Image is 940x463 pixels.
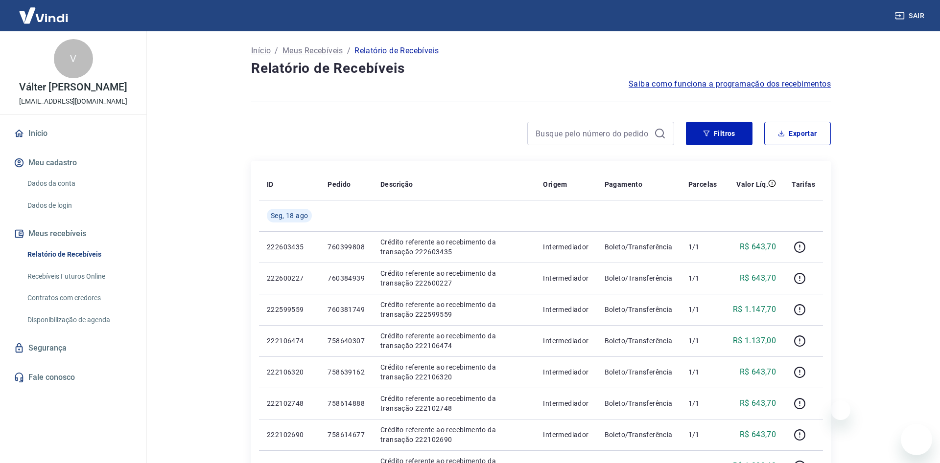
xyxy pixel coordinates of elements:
p: Crédito referente ao recebimento da transação 222102748 [380,394,527,413]
p: 758614677 [328,430,365,440]
p: Intermediador [543,398,588,408]
iframe: Fechar mensagem [831,400,850,420]
p: Valor Líq. [736,179,768,189]
span: Seg, 18 ago [271,211,308,220]
p: 222106320 [267,367,312,377]
p: R$ 643,70 [740,366,776,378]
p: Boleto/Transferência [605,336,673,346]
p: Crédito referente ao recebimento da transação 222106320 [380,362,527,382]
h4: Relatório de Recebíveis [251,59,831,78]
p: Intermediador [543,430,588,440]
p: 1/1 [688,336,717,346]
p: 758614888 [328,398,365,408]
p: 222102748 [267,398,312,408]
a: Início [251,45,271,57]
p: Boleto/Transferência [605,367,673,377]
button: Sair [893,7,928,25]
p: Tarifas [792,179,815,189]
p: 1/1 [688,430,717,440]
p: R$ 1.137,00 [733,335,776,347]
p: Boleto/Transferência [605,430,673,440]
p: 222600227 [267,273,312,283]
p: 222603435 [267,242,312,252]
p: Pagamento [605,179,643,189]
p: Parcelas [688,179,717,189]
p: Válter [PERSON_NAME] [19,82,127,92]
p: 760399808 [328,242,365,252]
p: / [275,45,278,57]
p: Intermediador [543,336,588,346]
p: 758640307 [328,336,365,346]
p: Boleto/Transferência [605,242,673,252]
a: Fale conosco [12,367,135,388]
p: Descrição [380,179,413,189]
p: 758639162 [328,367,365,377]
p: [EMAIL_ADDRESS][DOMAIN_NAME] [19,96,127,107]
p: 760381749 [328,305,365,314]
p: R$ 643,70 [740,272,776,284]
p: / [347,45,351,57]
a: Dados de login [23,196,135,216]
a: Recebíveis Futuros Online [23,266,135,287]
p: Crédito referente ao recebimento da transação 222603435 [380,237,527,257]
p: Crédito referente ao recebimento da transação 222102690 [380,425,527,444]
iframe: Botão para abrir a janela de mensagens [901,424,932,455]
p: 1/1 [688,398,717,408]
img: Vindi [12,0,75,30]
p: 222106474 [267,336,312,346]
a: Contratos com credores [23,288,135,308]
a: Dados da conta [23,174,135,194]
p: 1/1 [688,242,717,252]
input: Busque pelo número do pedido [536,126,650,141]
p: Pedido [328,179,351,189]
p: R$ 1.147,70 [733,304,776,315]
p: Boleto/Transferência [605,273,673,283]
p: 1/1 [688,367,717,377]
a: Relatório de Recebíveis [23,244,135,265]
a: Disponibilização de agenda [23,310,135,330]
div: V [54,39,93,78]
a: Início [12,123,135,144]
p: Boleto/Transferência [605,305,673,314]
p: Crédito referente ao recebimento da transação 222106474 [380,331,527,351]
p: R$ 643,70 [740,429,776,441]
a: Saiba como funciona a programação dos recebimentos [629,78,831,90]
button: Meu cadastro [12,152,135,174]
button: Meus recebíveis [12,223,135,244]
p: Intermediador [543,273,588,283]
p: 222102690 [267,430,312,440]
a: Meus Recebíveis [282,45,343,57]
p: 1/1 [688,305,717,314]
p: Crédito referente ao recebimento da transação 222600227 [380,268,527,288]
p: R$ 643,70 [740,241,776,253]
p: Relatório de Recebíveis [354,45,439,57]
p: Intermediador [543,367,588,377]
p: Intermediador [543,242,588,252]
p: Origem [543,179,567,189]
a: Segurança [12,337,135,359]
p: ID [267,179,274,189]
p: 222599559 [267,305,312,314]
p: 760384939 [328,273,365,283]
p: Crédito referente ao recebimento da transação 222599559 [380,300,527,319]
button: Filtros [686,122,752,145]
p: Boleto/Transferência [605,398,673,408]
p: Intermediador [543,305,588,314]
button: Exportar [764,122,831,145]
p: 1/1 [688,273,717,283]
p: R$ 643,70 [740,397,776,409]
